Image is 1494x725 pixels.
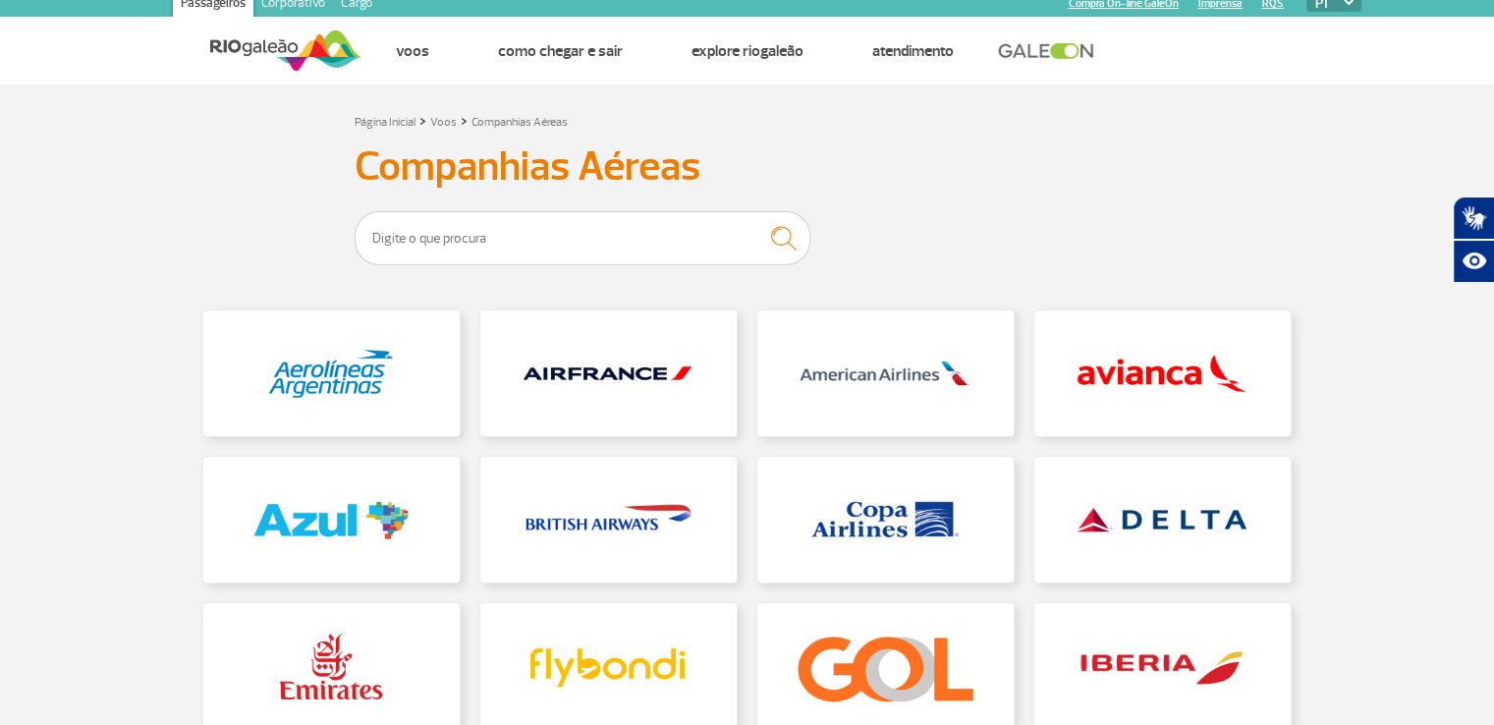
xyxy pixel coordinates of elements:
[1453,240,1494,283] button: Abrir recursos assistivos.
[419,109,426,132] a: >
[396,41,429,61] a: Voos
[872,41,954,61] a: Atendimento
[430,115,457,130] a: Voos
[692,41,803,61] a: Explore RIOgaleão
[461,109,468,132] a: >
[355,211,810,265] input: Digite o que procura
[498,41,623,61] a: Como chegar e sair
[1453,196,1494,283] div: Plugin de acessibilidade da Hand Talk.
[471,115,568,130] a: Companhias Aéreas
[1453,196,1494,240] button: Abrir tradutor de língua de sinais.
[355,142,1140,192] h3: Companhias Aéreas
[355,115,415,130] a: Página Inicial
